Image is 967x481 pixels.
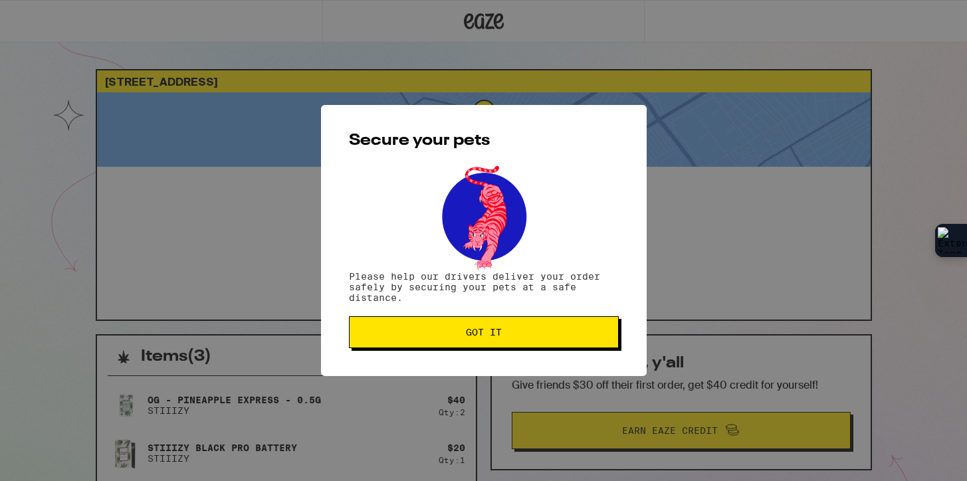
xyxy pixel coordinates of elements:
span: Got it [466,328,502,337]
img: pets [429,162,538,271]
p: Please help our drivers deliver your order safely by securing your pets at a safe distance. [349,271,619,303]
span: Hi. Need any help? [8,9,96,20]
h2: Secure your pets [349,133,619,149]
button: Got it [349,316,619,348]
img: Extension Icon [938,227,964,254]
